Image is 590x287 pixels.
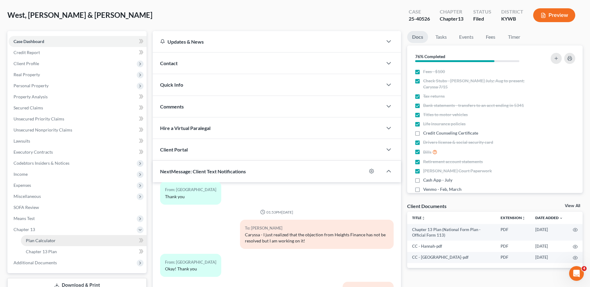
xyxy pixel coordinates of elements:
[14,83,49,88] span: Personal Property
[160,104,184,109] span: Comments
[535,215,563,220] a: Date Added expand_more
[565,204,580,208] a: View All
[473,15,491,22] div: Filed
[9,124,147,136] a: Unsecured Nonpriority Claims
[503,31,525,43] a: Timer
[458,16,463,22] span: 13
[423,168,492,174] span: [PERSON_NAME] Court Paperwork
[160,168,246,174] span: NextMessage: Client Text Notifications
[569,266,584,281] iframe: Intercom live chat
[7,10,152,19] span: West, [PERSON_NAME] & [PERSON_NAME]
[160,125,210,131] span: Hire a Virtual Paralegal
[160,147,188,152] span: Client Portal
[496,252,530,263] td: PDF
[496,241,530,252] td: PDF
[14,227,35,232] span: Chapter 13
[496,224,530,241] td: PDF
[423,121,466,127] span: Life insurance policies
[14,50,40,55] span: Credit Report
[559,216,563,220] i: expand_more
[423,139,493,145] span: Drivers license & social security card
[26,238,56,243] span: Plan Calculator
[14,105,43,110] span: Secured Claims
[473,8,491,15] div: Status
[407,203,446,209] div: Client Documents
[9,113,147,124] a: Unsecured Priority Claims
[423,159,483,165] span: Retirement account statements
[26,249,57,254] span: Chapter 13 Plan
[407,224,496,241] td: Chapter 13 Plan (National Form Plan - Official Form 113)
[409,15,430,22] div: 25-40526
[9,202,147,213] a: SOFA Review
[407,252,496,263] td: CC - [GEOGRAPHIC_DATA]-pdf
[501,215,525,220] a: Extensionunfold_more
[9,147,147,158] a: Executory Contracts
[14,39,44,44] span: Case Dashboard
[582,266,587,271] span: 4
[501,15,523,22] div: KYWB
[440,8,463,15] div: Chapter
[454,31,478,43] a: Events
[423,69,445,75] span: Fees - $100
[423,130,478,136] span: Credit Counseling Certificate
[165,266,216,272] div: Okay! Thank you
[160,210,394,215] div: 01:53PM[DATE]
[9,36,147,47] a: Case Dashboard
[409,8,430,15] div: Case
[14,183,31,188] span: Expenses
[407,241,496,252] td: CC - Hannah-pdf
[165,194,216,200] div: Thank you
[160,38,375,45] div: Updates & News
[415,54,445,59] strong: 76% Completed
[14,94,48,99] span: Property Analysis
[160,82,183,88] span: Quick Info
[9,136,147,147] a: Lawsuits
[530,224,568,241] td: [DATE]
[533,8,575,22] button: Preview
[14,171,28,177] span: Income
[9,102,147,113] a: Secured Claims
[14,260,57,265] span: Additional Documents
[165,186,216,193] div: From: [GEOGRAPHIC_DATA]
[14,138,30,143] span: Lawsuits
[14,205,39,210] span: SOFA Review
[501,8,523,15] div: District
[245,232,389,244] div: Caryssa - I just realized that the objection from Heights Finance has not be resolved but I am wo...
[530,241,568,252] td: [DATE]
[14,194,41,199] span: Miscellaneous
[440,15,463,22] div: Chapter
[21,246,147,257] a: Chapter 13 Plan
[423,149,431,155] span: Bills
[14,127,72,132] span: Unsecured Nonpriority Claims
[9,91,147,102] a: Property Analysis
[423,78,533,90] span: Check Stubs - [PERSON_NAME] July; Aug to present; Caryssa 7/15
[9,47,147,58] a: Credit Report
[481,31,501,43] a: Fees
[14,116,64,121] span: Unsecured Priority Claims
[160,60,178,66] span: Contact
[14,61,39,66] span: Client Profile
[14,216,35,221] span: Means Test
[530,252,568,263] td: [DATE]
[412,215,425,220] a: Titleunfold_more
[423,177,452,183] span: Cash App - July
[14,72,40,77] span: Real Property
[422,216,425,220] i: unfold_more
[14,160,69,166] span: Codebtors Insiders & Notices
[14,149,53,155] span: Executory Contracts
[423,93,445,99] span: Tax returns
[423,186,462,192] span: Venmo - Feb, March
[407,31,428,43] a: Docs
[423,102,524,108] span: Bank statements - transfers to an acct ending in 5341
[165,259,216,266] div: From: [GEOGRAPHIC_DATA]
[431,31,452,43] a: Tasks
[245,225,389,232] div: To: [PERSON_NAME]
[21,235,147,246] a: Plan Calculator
[522,216,525,220] i: unfold_more
[423,112,468,118] span: Titles to motor vehicles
